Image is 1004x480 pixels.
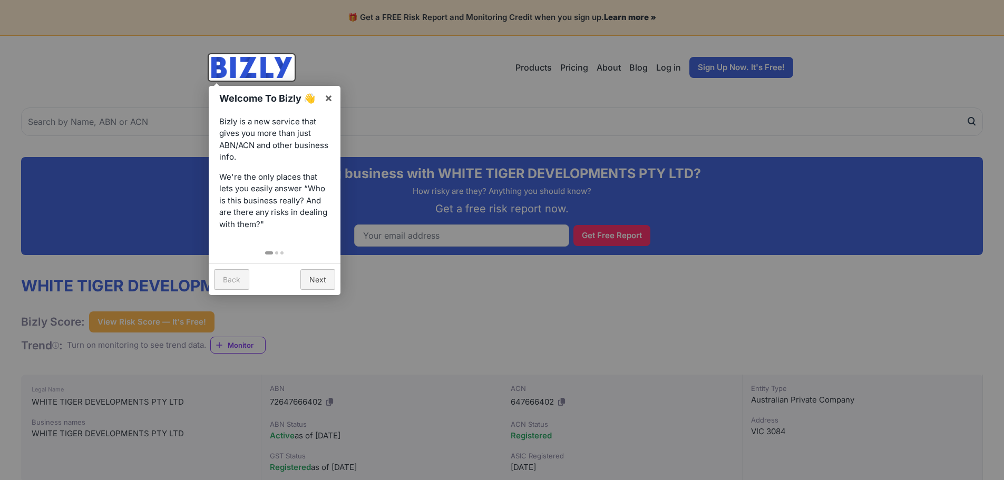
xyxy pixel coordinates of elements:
[219,91,319,105] h1: Welcome To Bizly 👋
[214,269,249,290] a: Back
[300,269,335,290] a: Next
[317,86,340,110] a: ×
[219,171,330,231] p: We're the only places that lets you easily answer “Who is this business really? And are there any...
[219,116,330,163] p: Bizly is a new service that gives you more than just ABN/ACN and other business info.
